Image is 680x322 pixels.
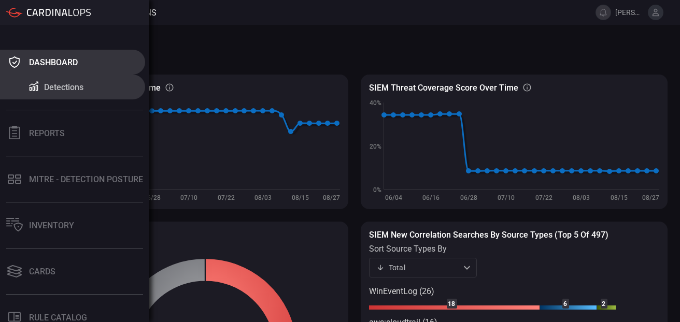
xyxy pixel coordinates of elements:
[563,300,567,308] text: 6
[369,230,659,240] h3: SIEM New correlation searches by source types (Top 5 of 497)
[369,83,518,93] h3: SIEM Threat coverage score over time
[29,57,78,67] div: Dashboard
[218,194,235,201] text: 07/22
[376,262,460,273] div: Total
[44,82,83,92] div: Detections
[498,194,515,201] text: 07/10
[460,194,477,201] text: 06/28
[292,194,309,201] text: 08/15
[254,194,272,201] text: 08/03
[373,186,381,194] text: 0%
[323,194,340,201] text: 08/27
[602,300,605,308] text: 2
[385,194,402,201] text: 06/04
[611,194,628,201] text: 08/15
[573,194,590,201] text: 08/03
[29,174,143,184] div: MITRE - Detection Posture
[180,194,197,201] text: 07/10
[29,267,55,276] div: Cards
[144,194,161,201] text: 06/28
[422,194,440,201] text: 06/16
[535,194,552,201] text: 07/22
[29,128,65,138] div: Reports
[370,143,381,150] text: 20%
[642,194,659,201] text: 08/27
[615,8,644,17] span: [PERSON_NAME][EMAIL_ADDRESS][DOMAIN_NAME]
[29,221,74,230] div: Inventory
[369,244,477,254] label: sort source types by
[370,99,381,107] text: 40%
[448,300,455,308] text: 18
[369,286,434,296] text: WinEventLog (26)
